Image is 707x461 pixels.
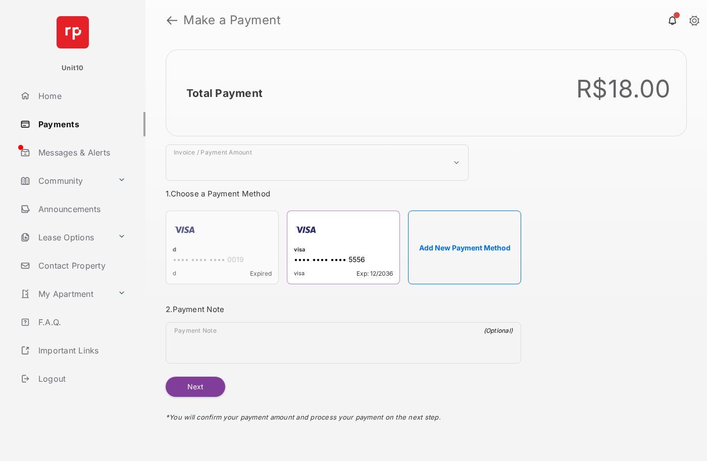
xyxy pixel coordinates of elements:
div: visa•••• •••• •••• 5556visaExp: 12/2036 [287,211,400,284]
div: •••• •••• •••• 5556 [294,255,393,266]
div: * You will confirm your payment amount and process your payment on the next step. [166,397,521,431]
h3: 1. Choose a Payment Method [166,189,521,198]
a: F.A.Q. [16,310,145,334]
span: Expired [250,270,272,277]
a: Announcements [16,197,145,221]
button: Add New Payment Method [408,211,521,284]
span: visa [294,270,305,277]
a: Payments [16,112,145,136]
img: svg+xml;base64,PHN2ZyB4bWxucz0iaHR0cDovL3d3dy53My5vcmcvMjAwMC9zdmciIHdpZHRoPSI2NCIgaGVpZ2h0PSI2NC... [57,16,89,48]
span: d [173,270,176,277]
h2: Total Payment [186,87,263,99]
div: d [173,246,272,255]
a: Contact Property [16,253,145,278]
button: Next [166,377,225,397]
a: Community [16,169,114,193]
div: visa [294,246,393,255]
a: Important Links [16,338,130,363]
a: Lease Options [16,225,114,249]
a: Home [16,84,145,108]
strong: Make a Payment [183,14,281,26]
a: Messages & Alerts [16,140,145,165]
span: Exp: 12/2036 [357,270,393,277]
div: d•••• •••• •••• 0019dExpired [166,211,279,284]
a: Logout [16,367,145,391]
p: Unit10 [62,63,84,73]
div: R$18.00 [576,74,670,104]
div: •••• •••• •••• 0019 [173,255,272,266]
a: My Apartment [16,282,114,306]
h3: 2. Payment Note [166,304,521,314]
